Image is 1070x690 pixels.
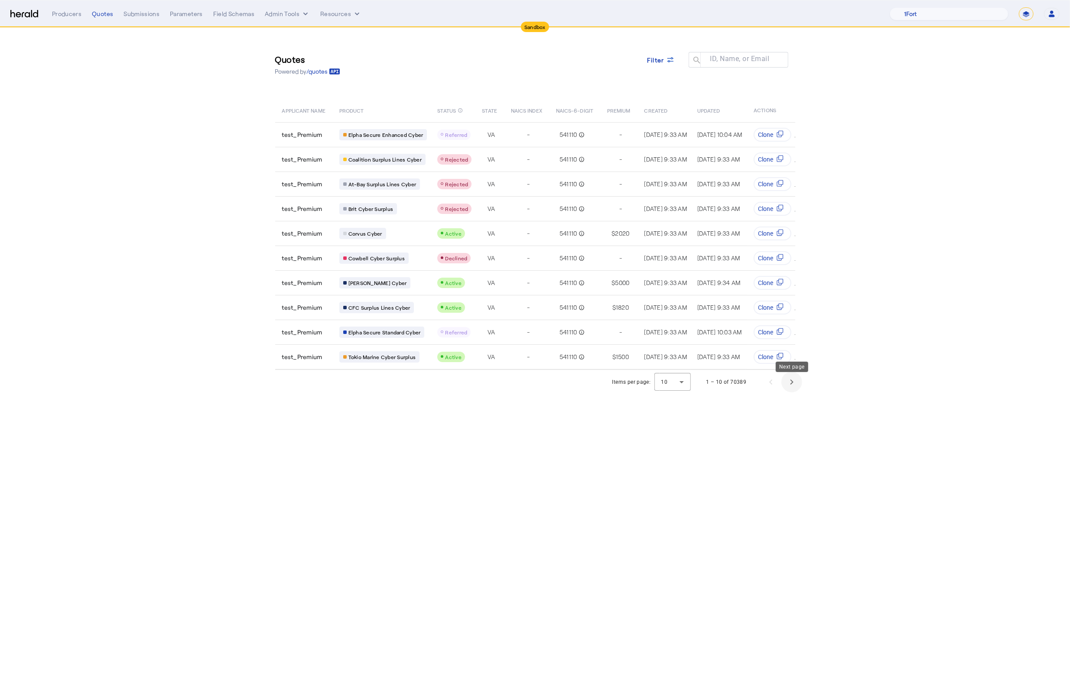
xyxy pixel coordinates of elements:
[758,353,774,361] span: Clone
[758,204,774,213] span: Clone
[488,328,495,337] span: VA
[607,106,631,114] span: PREMIUM
[754,251,792,265] button: Clone
[348,131,423,138] span: Elpha Secure Enhanced Cyber
[511,106,542,114] span: NAICS INDEX
[282,254,322,262] span: test_Premium
[758,155,774,164] span: Clone
[577,353,585,361] mat-icon: info_outline
[527,254,530,262] span: -
[706,378,747,386] div: 1 – 10 of 70389
[644,155,687,163] span: [DATE] 9:33 AM
[644,328,687,336] span: [DATE] 9:33 AM
[445,329,467,335] span: Referred
[213,10,255,18] div: Field Schemas
[559,328,577,337] span: 541110
[124,10,159,18] div: Submissions
[644,205,687,212] span: [DATE] 9:33 AM
[445,230,462,236] span: Active
[559,254,577,262] span: 541110
[697,328,742,336] span: [DATE] 10:03 AM
[488,204,495,213] span: VA
[577,303,585,312] mat-icon: info_outline
[527,279,530,287] span: -
[348,279,407,286] span: [PERSON_NAME] Cyber
[754,325,792,339] button: Clone
[527,303,530,312] span: -
[445,181,468,187] span: Rejected
[619,180,622,188] span: -
[758,229,774,238] span: Clone
[282,130,322,139] span: test_Premium
[697,180,740,188] span: [DATE] 9:33 AM
[754,227,792,240] button: Clone
[697,155,740,163] span: [DATE] 9:33 AM
[92,10,113,18] div: Quotes
[559,279,577,287] span: 541110
[348,329,421,336] span: Elpha Secure Standard Cyber
[348,304,410,311] span: CFC Surplus Lines Cyber
[697,230,740,237] span: [DATE] 9:33 AM
[282,180,322,188] span: test_Premium
[282,303,322,312] span: test_Premium
[758,130,774,139] span: Clone
[697,279,741,286] span: [DATE] 9:34 AM
[758,279,774,287] span: Clone
[527,353,530,361] span: -
[482,106,497,114] span: STATE
[754,128,792,142] button: Clone
[488,130,495,139] span: VA
[445,156,468,162] span: Rejected
[644,254,687,262] span: [DATE] 9:33 AM
[577,130,585,139] mat-icon: info_outline
[577,328,585,337] mat-icon: info_outline
[615,279,629,287] span: 5000
[437,106,456,114] span: STATUS
[754,177,792,191] button: Clone
[445,354,462,360] span: Active
[577,155,585,164] mat-icon: info_outline
[577,180,585,188] mat-icon: info_outline
[754,276,792,290] button: Clone
[339,106,364,114] span: PRODUCT
[488,155,495,164] span: VA
[488,279,495,287] span: VA
[619,130,622,139] span: -
[697,205,740,212] span: [DATE] 9:33 AM
[781,372,802,392] button: Next page
[488,353,495,361] span: VA
[689,55,703,66] mat-icon: search
[611,279,615,287] span: $
[710,55,770,63] mat-label: ID, Name, or Email
[527,130,530,139] span: -
[348,156,422,163] span: Coalition Surplus Lines Cyber
[348,230,382,237] span: Corvus Cyber
[758,303,774,312] span: Clone
[559,204,577,213] span: 541110
[616,353,629,361] span: 1500
[619,254,622,262] span: -
[282,328,322,337] span: test_Premium
[644,230,687,237] span: [DATE] 9:33 AM
[10,10,38,18] img: Herald Logo
[320,10,361,18] button: Resources dropdown menu
[556,106,593,114] span: NAICS-6-DIGIT
[577,279,585,287] mat-icon: info_outline
[521,22,549,32] div: Sandbox
[747,98,795,122] th: ACTIONS
[307,67,340,76] a: /quotes
[458,106,463,115] mat-icon: info_outline
[616,303,629,312] span: 1820
[697,106,720,114] span: UPDATED
[758,180,774,188] span: Clone
[644,279,687,286] span: [DATE] 9:33 AM
[275,53,340,65] h3: Quotes
[527,204,530,213] span: -
[275,67,340,76] p: Powered by
[577,204,585,213] mat-icon: info_outline
[488,180,495,188] span: VA
[644,131,687,138] span: [DATE] 9:33 AM
[445,206,468,212] span: Rejected
[577,229,585,238] mat-icon: info_outline
[612,378,651,386] div: Items per page:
